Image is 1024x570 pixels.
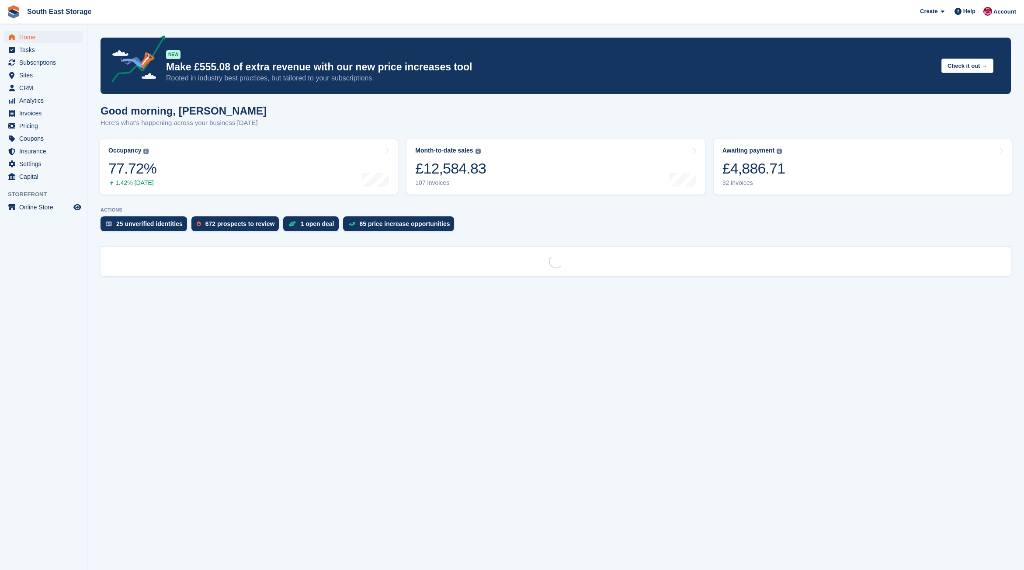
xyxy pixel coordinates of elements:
div: Occupancy [108,147,141,154]
span: Online Store [19,201,72,213]
span: Subscriptions [19,56,72,69]
a: Occupancy 77.72% 1.42% [DATE] [100,139,398,195]
a: South East Storage [24,4,95,19]
a: menu [4,107,83,119]
a: Month-to-date sales £12,584.83 107 invoices [406,139,705,195]
div: Awaiting payment [722,147,775,154]
a: menu [4,132,83,145]
img: deal-1b604bf984904fb50ccaf53a9ad4b4a5d6e5aea283cecdc64d6e3604feb123c2.svg [288,221,296,227]
span: Storefront [8,190,87,199]
span: Pricing [19,120,72,132]
p: Make £555.08 of extra revenue with our new price increases tool [166,61,934,73]
a: Preview store [72,202,83,212]
a: menu [4,44,83,56]
span: Insurance [19,145,72,157]
span: Coupons [19,132,72,145]
img: stora-icon-8386f47178a22dfd0bd8f6a31ec36ba5ce8667c1dd55bd0f319d3a0aa187defe.svg [7,5,20,18]
a: menu [4,56,83,69]
a: menu [4,170,83,183]
img: icon-info-grey-7440780725fd019a000dd9b08b2336e03edf1995a4989e88bcd33f0948082b44.svg [476,149,481,154]
span: CRM [19,82,72,94]
a: menu [4,145,83,157]
img: verify_identity-adf6edd0f0f0b5bbfe63781bf79b02c33cf7c696d77639b501bdc392416b5a36.svg [106,221,112,226]
div: Month-to-date sales [415,147,473,154]
a: menu [4,82,83,94]
p: ACTIONS [101,207,1011,213]
span: Capital [19,170,72,183]
div: 65 price increase opportunities [360,220,450,227]
div: 32 invoices [722,179,785,187]
img: icon-info-grey-7440780725fd019a000dd9b08b2336e03edf1995a4989e88bcd33f0948082b44.svg [143,149,149,154]
div: 672 prospects to review [205,220,275,227]
a: menu [4,94,83,107]
span: Help [963,7,975,16]
a: menu [4,31,83,43]
div: 107 invoices [415,179,486,187]
div: 25 unverified identities [116,220,183,227]
span: Tasks [19,44,72,56]
h1: Good morning, [PERSON_NAME] [101,105,267,117]
div: 1 open deal [300,220,334,227]
div: 77.72% [108,160,156,177]
p: Here's what's happening across your business [DATE] [101,118,267,128]
a: menu [4,69,83,81]
img: Roger Norris [983,7,992,16]
a: 672 prospects to review [191,216,284,236]
a: 65 price increase opportunities [343,216,459,236]
a: menu [4,201,83,213]
span: Create [920,7,937,16]
img: price_increase_opportunities-93ffe204e8149a01c8c9dc8f82e8f89637d9d84a8eef4429ea346261dce0b2c0.svg [348,222,355,226]
span: Invoices [19,107,72,119]
img: price-adjustments-announcement-icon-8257ccfd72463d97f412b2fc003d46551f7dbcb40ab6d574587a9cd5c0d94... [104,35,166,85]
div: £4,886.71 [722,160,785,177]
a: menu [4,158,83,170]
p: Rooted in industry best practices, but tailored to your subscriptions. [166,73,934,83]
a: Awaiting payment £4,886.71 32 invoices [714,139,1012,195]
span: Home [19,31,72,43]
span: Analytics [19,94,72,107]
span: Account [993,7,1016,16]
span: Settings [19,158,72,170]
img: icon-info-grey-7440780725fd019a000dd9b08b2336e03edf1995a4989e88bcd33f0948082b44.svg [777,149,782,154]
a: menu [4,120,83,132]
a: 25 unverified identities [101,216,191,236]
div: NEW [166,50,181,59]
img: prospect-51fa495bee0391a8d652442698ab0144808aea92771e9ea1ae160a38d050c398.svg [197,221,201,226]
button: Check it out → [941,59,993,73]
a: 1 open deal [283,216,343,236]
div: 1.42% [DATE] [108,179,156,187]
span: Sites [19,69,72,81]
div: £12,584.83 [415,160,486,177]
